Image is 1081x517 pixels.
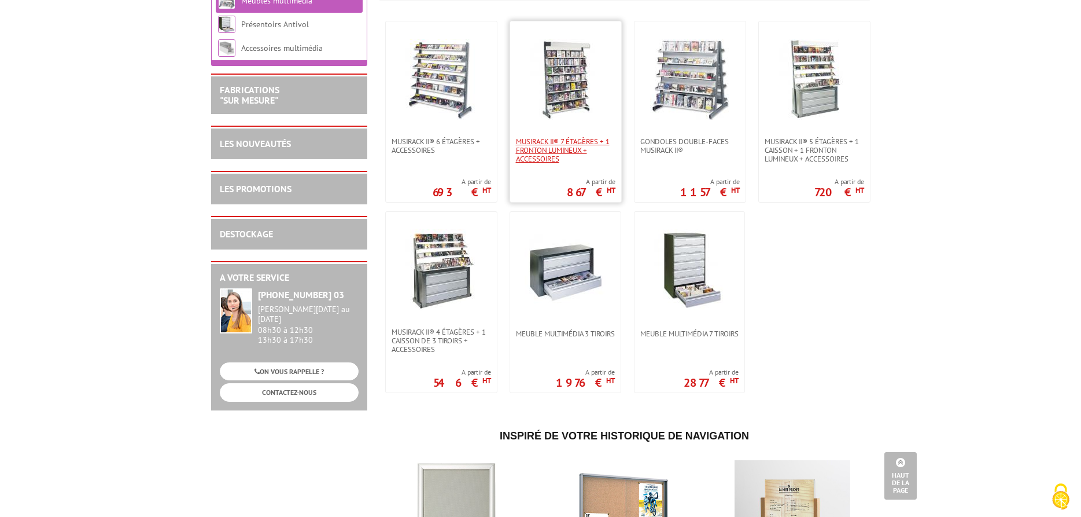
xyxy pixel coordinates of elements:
sup: HT [730,376,739,386]
a: Présentoirs Antivol [241,19,309,30]
a: Musirack II® 7 étagères + 1 fronton lumineux + accessoires [510,137,621,163]
img: Gondoles double-faces Musirack II® [650,39,729,120]
h2: A votre service [220,273,359,283]
a: ON VOUS RAPPELLE ? [220,362,359,380]
span: Musirack II® 7 étagères + 1 fronton lumineux + accessoires [516,137,615,163]
p: 720 € [814,189,864,196]
span: Inspiré de votre historique de navigation [500,430,749,442]
a: Musirack II® 5 étagères + 1 caisson + 1 fronton lumineux + accessoires [759,137,870,163]
p: 2877 € [684,379,739,386]
span: Meuble multimédia 3 tiroirs [516,329,615,338]
span: A partir de [684,368,739,377]
p: 546 € [433,379,491,386]
a: Meuble multimédia 7 tiroirs [634,329,744,338]
span: Meuble multimédia 7 tiroirs [640,329,739,338]
strong: [PHONE_NUMBER] 03 [258,289,344,300]
img: Présentoirs Antivol [218,16,235,33]
div: 08h30 à 12h30 13h30 à 17h30 [258,305,359,344]
a: Musirack II® 6 étagères + accessoires [386,137,497,155]
p: 1157 € [680,189,740,196]
sup: HT [606,376,615,386]
span: Gondoles double-faces Musirack II® [640,137,740,155]
a: Gondoles double-faces Musirack II® [634,137,746,155]
a: Musirack II® 4 étagères + 1 caisson de 3 tiroirs + accessoires [386,328,497,354]
sup: HT [607,185,615,195]
a: LES PROMOTIONS [220,183,292,195]
a: Meuble multimédia 3 tiroirs [510,329,621,338]
img: Musirack II® 7 étagères + 1 fronton lumineux + accessoires [525,39,606,120]
a: LES NOUVEAUTÉS [220,138,291,149]
p: 867 € [567,189,615,196]
img: Musirack II® 6 étagères + accessoires [401,39,482,120]
div: [PERSON_NAME][DATE] au [DATE] [258,305,359,324]
button: Cookies (fenêtre modale) [1041,478,1081,517]
sup: HT [855,185,864,195]
span: A partir de [814,177,864,186]
img: Accessoires multimédia [218,39,235,57]
a: FABRICATIONS"Sur Mesure" [220,84,279,106]
sup: HT [482,376,491,386]
img: Musirack II® 5 étagères + 1 caisson + 1 fronton lumineux + accessoires [774,39,855,120]
a: Haut de la page [884,452,917,500]
span: A partir de [433,368,491,377]
span: A partir de [680,177,740,186]
p: 693 € [433,189,491,196]
img: widget-service.jpg [220,288,252,333]
sup: HT [731,185,740,195]
span: A partir de [433,177,491,186]
span: Musirack II® 4 étagères + 1 caisson de 3 tiroirs + accessoires [392,328,491,354]
img: Meuble multimédia 3 tiroirs [525,229,606,310]
img: Cookies (fenêtre modale) [1046,482,1075,511]
a: CONTACTEZ-NOUS [220,383,359,401]
img: Meuble multimédia 7 tiroirs [649,229,730,310]
img: Musirack II® 4 étagères + 1 caisson de 3 tiroirs + accessoires [401,229,482,310]
span: A partir de [556,368,615,377]
a: Accessoires multimédia [241,43,323,53]
span: Musirack II® 6 étagères + accessoires [392,137,491,155]
span: A partir de [567,177,615,186]
sup: HT [482,185,491,195]
span: Musirack II® 5 étagères + 1 caisson + 1 fronton lumineux + accessoires [765,137,864,163]
a: DESTOCKAGE [220,228,273,240]
p: 1976 € [556,379,615,386]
